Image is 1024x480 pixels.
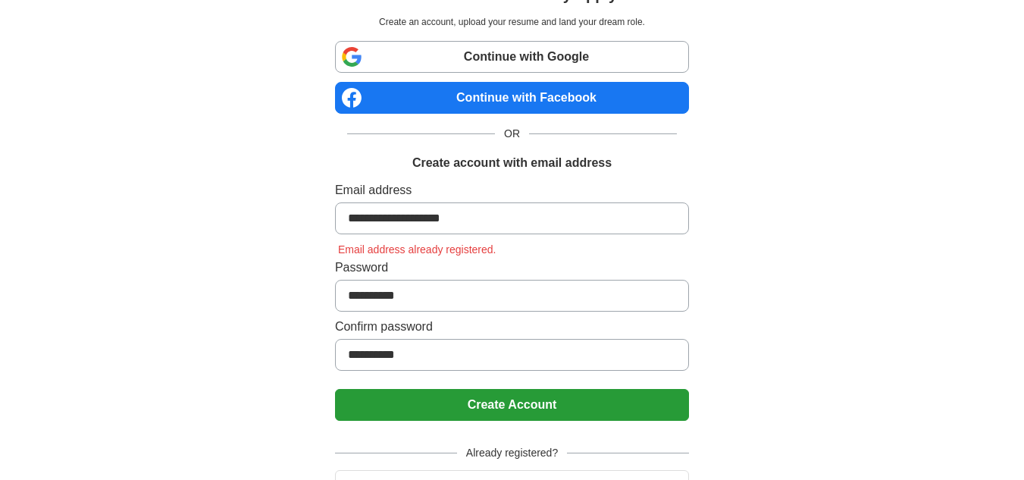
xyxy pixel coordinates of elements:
span: Already registered? [457,445,567,461]
label: Confirm password [335,318,689,336]
span: Email address already registered. [335,243,499,256]
label: Email address [335,181,689,199]
a: Continue with Google [335,41,689,73]
p: Create an account, upload your resume and land your dream role. [338,15,686,29]
h1: Create account with email address [412,154,612,172]
button: Create Account [335,389,689,421]
label: Password [335,259,689,277]
span: OR [495,126,529,142]
a: Continue with Facebook [335,82,689,114]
